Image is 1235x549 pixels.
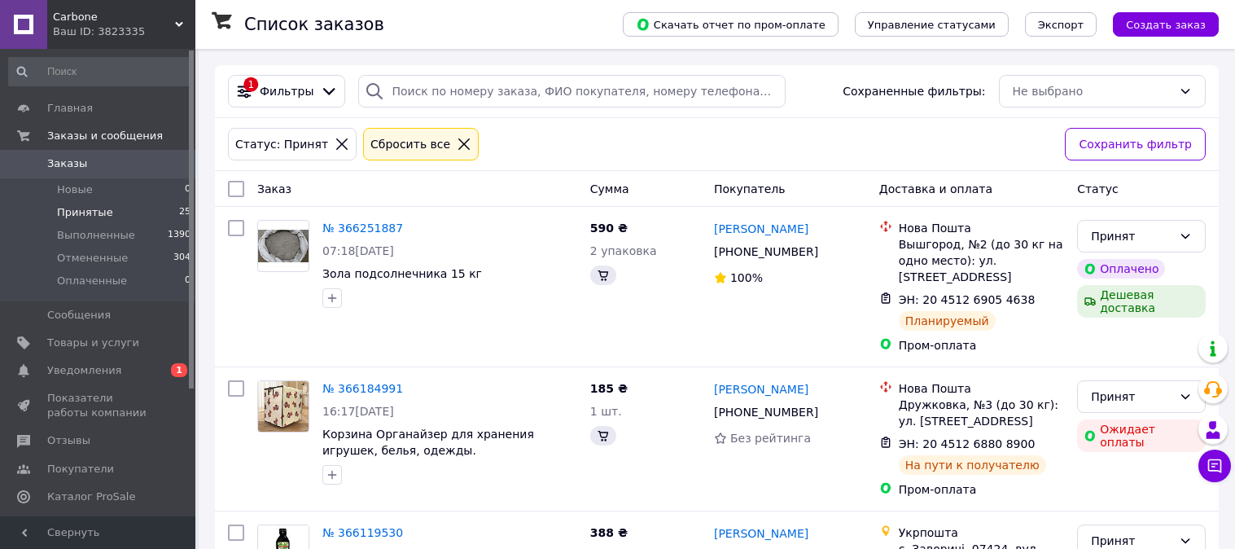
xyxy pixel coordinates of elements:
div: Планируемый [899,311,996,331]
span: Скачать отчет по пром-оплате [636,17,826,32]
span: 16:17[DATE] [322,405,394,418]
span: Отмененные [57,251,128,266]
span: Без рейтинга [730,432,811,445]
span: Принятые [57,205,113,220]
span: Статус [1077,182,1119,195]
span: Каталог ProSale [47,490,135,504]
span: Уведомления [47,363,121,378]
span: Оплаченные [57,274,127,288]
a: Зола подсолнечника 15 кг [322,267,482,280]
div: На пути к получателю [899,455,1046,475]
button: Управление статусами [855,12,1009,37]
span: Показатели работы компании [47,391,151,420]
span: Доставка и оплата [879,182,992,195]
span: Покупатель [714,182,786,195]
div: Оплачено [1077,259,1165,279]
span: 25 [179,205,191,220]
div: Сбросить все [367,135,453,153]
div: Дешевая доставка [1077,285,1206,318]
span: Покупатели [47,462,114,477]
div: Пром-оплата [899,337,1064,354]
div: [PHONE_NUMBER] [711,240,821,263]
span: 2 упаковка [590,244,657,257]
button: Создать заказ [1113,12,1219,37]
span: ЭН: 20 4512 6880 8900 [899,437,1036,450]
button: Чат с покупателем [1198,450,1231,482]
img: Фото товару [258,381,309,432]
a: № 366184991 [322,382,403,395]
span: Новые [57,182,93,197]
span: 1 шт. [590,405,622,418]
span: Сохраненные фильтры: [843,83,985,99]
button: Сохранить фильтр [1065,128,1206,160]
span: Заказ [257,182,291,195]
span: Фильтры [260,83,313,99]
span: 304 [173,251,191,266]
input: Поиск [8,57,192,86]
span: Сохранить фильтр [1079,135,1192,153]
span: 388 ₴ [590,526,628,539]
span: ЭН: 20 4512 6905 4638 [899,293,1036,306]
span: 185 ₴ [590,382,628,395]
a: [PERSON_NAME] [714,221,808,237]
span: 1 [171,363,187,377]
span: Выполненные [57,228,135,243]
span: 0 [185,182,191,197]
span: Управление статусами [868,19,996,31]
a: [PERSON_NAME] [714,381,808,397]
a: Корзина Органайзер для хранения игрушек, белья, одежды. [322,428,534,457]
div: Нова Пошта [899,380,1064,397]
div: Укрпошта [899,525,1064,541]
span: 1390 [168,228,191,243]
h1: Список заказов [244,15,384,34]
span: Сообщения [47,308,111,323]
div: Принят [1091,227,1172,245]
button: Скачать отчет по пром-оплате [623,12,839,37]
div: [PHONE_NUMBER] [711,401,821,424]
div: Дружковка, №3 (до 30 кг): ул. [STREET_ADDRESS] [899,397,1064,429]
a: Фото товару [257,220,309,272]
button: Экспорт [1025,12,1097,37]
span: Товары и услуги [47,336,139,350]
span: Заказы [47,156,87,171]
a: Фото товару [257,380,309,433]
div: Не выбрано [1013,82,1172,100]
span: Заказы и сообщения [47,129,163,143]
div: Статус: Принят [232,135,331,153]
div: Нова Пошта [899,220,1064,236]
input: Поиск по номеру заказа, ФИО покупателя, номеру телефона, Email, номеру накладной [358,75,786,108]
a: № 366251887 [322,222,403,235]
div: Пром-оплата [899,481,1064,498]
a: Создать заказ [1097,17,1219,30]
div: Ваш ID: 3823335 [53,24,195,39]
a: [PERSON_NAME] [714,525,808,542]
span: Главная [47,101,93,116]
div: Принят [1091,388,1172,406]
span: 07:18[DATE] [322,244,394,257]
div: Вышгород, №2 (до 30 кг на одно место): ул. [STREET_ADDRESS] [899,236,1064,285]
div: Ожидает оплаты [1077,419,1206,452]
span: 100% [730,271,763,284]
span: Экспорт [1038,19,1084,31]
span: Carbone [53,10,175,24]
span: Сумма [590,182,629,195]
span: 0 [185,274,191,288]
span: 590 ₴ [590,222,628,235]
span: Отзывы [47,433,90,448]
span: Создать заказ [1126,19,1206,31]
a: № 366119530 [322,526,403,539]
img: Фото товару [258,230,309,262]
